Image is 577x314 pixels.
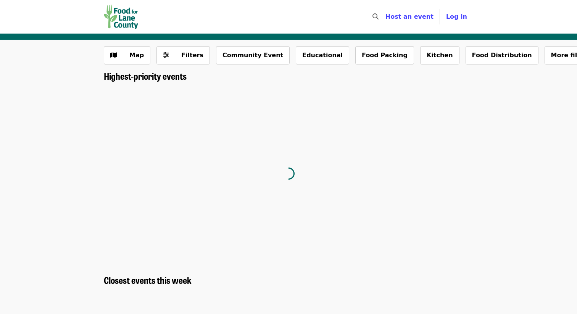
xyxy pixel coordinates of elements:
a: Highest-priority events [104,71,187,82]
i: map icon [110,52,117,59]
i: search icon [372,13,379,20]
i: sliders-h icon [163,52,169,59]
span: Highest-priority events [104,69,187,82]
span: Log in [446,13,467,20]
div: Highest-priority events [98,71,479,82]
button: Kitchen [420,46,459,64]
button: Show map view [104,46,150,64]
span: Filters [181,52,203,59]
div: Closest events this week [98,275,479,286]
button: Community Event [216,46,290,64]
a: Closest events this week [104,275,192,286]
button: Log in [440,9,473,24]
span: Map [129,52,144,59]
input: Search [383,8,389,26]
img: FOOD For Lane County - Home [104,5,138,29]
span: Closest events this week [104,273,192,287]
button: Educational [296,46,349,64]
button: Food Packing [355,46,414,64]
button: Food Distribution [466,46,538,64]
button: Filters (0 selected) [156,46,210,64]
a: Host an event [385,13,434,20]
